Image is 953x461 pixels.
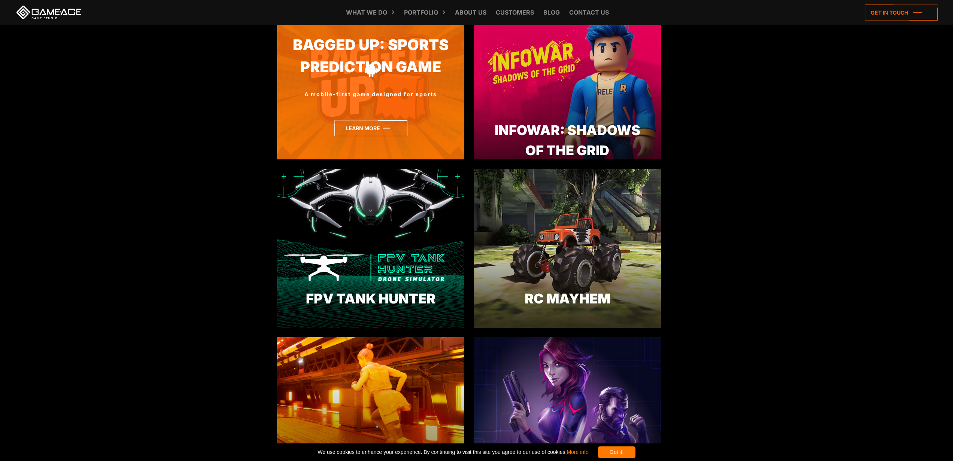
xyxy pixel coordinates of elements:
[865,4,938,21] a: Get in touch
[598,446,635,458] div: Got it!
[277,34,464,79] a: Bagged Up: Sports Prediction Game
[474,169,661,328] img: Rc mayhem preview img
[567,449,588,455] a: More info
[277,90,464,98] div: A mobile-first game designed for sports
[277,288,464,309] div: FPV Tank Hunter
[474,120,661,161] div: Infowar: Shadows of the Grid
[474,0,661,159] img: Infowar shadows of the grid preview image
[277,169,464,328] img: Fpv tank hunter results preview image
[318,446,588,458] span: We use cookies to enhance your experience. By continuing to visit this site you agree to our use ...
[334,120,407,136] a: Learn more
[474,288,661,309] div: RC Mayhem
